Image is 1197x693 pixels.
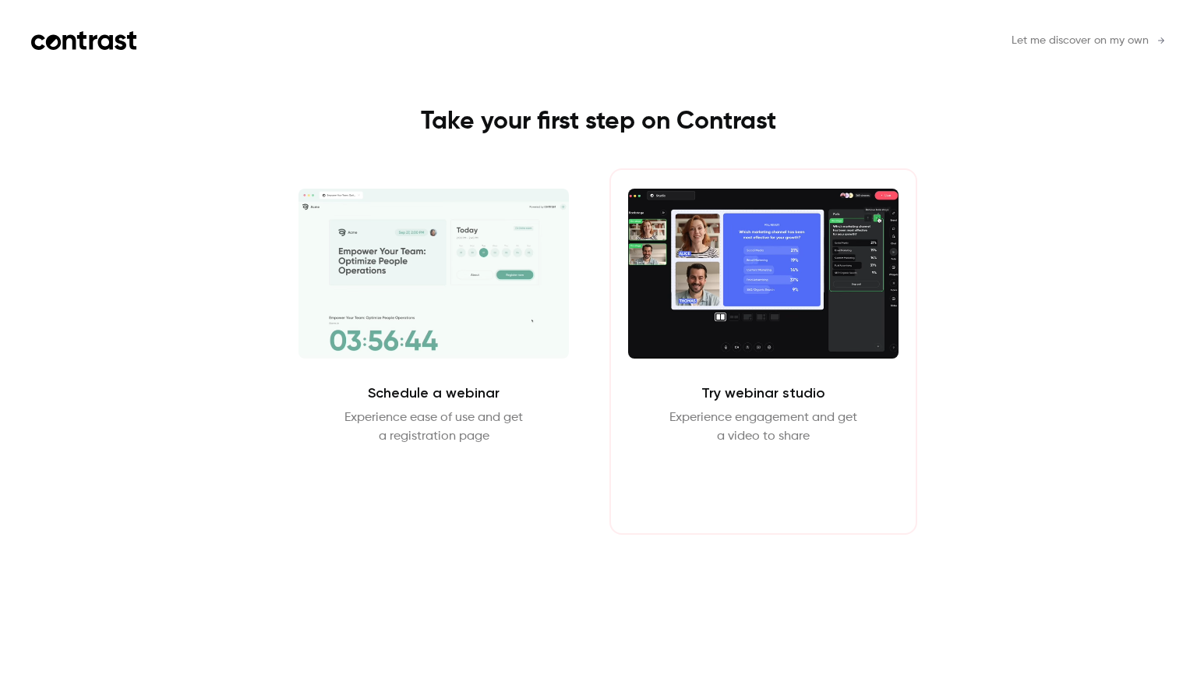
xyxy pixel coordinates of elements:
[1012,33,1149,49] span: Let me discover on my own
[368,384,500,402] h2: Schedule a webinar
[344,408,523,446] p: Experience ease of use and get a registration page
[249,106,948,137] h1: Take your first step on Contrast
[701,384,825,402] h2: Try webinar studio
[713,465,814,502] button: Enter Studio
[669,408,857,446] p: Experience engagement and get a video to share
